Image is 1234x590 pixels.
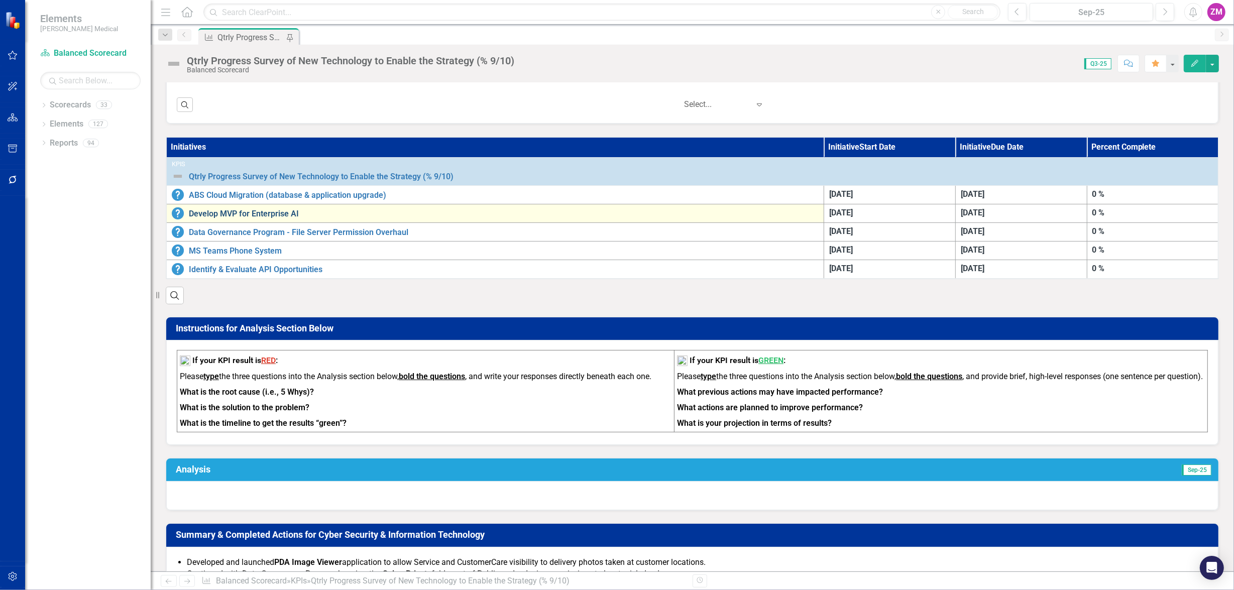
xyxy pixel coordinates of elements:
[172,207,184,219] img: No Information
[961,245,984,255] span: [DATE]
[189,191,819,200] a: ABS Cloud Migration (database & application upgrade)
[677,418,832,428] strong: What is your projection in terms of results?
[961,189,984,199] span: [DATE]
[166,158,1218,186] td: Double-Click to Edit Right Click for Context Menu
[1030,3,1153,21] button: Sep-25
[829,189,853,199] span: [DATE]
[189,265,819,274] a: Identify & Evaluate API Opportunities
[172,170,184,182] img: Not Defined
[896,372,962,381] strong: bold the questions
[187,557,1208,568] li: Developed and launched application to allow Service and CustomerCare visibility to delivery photo...
[829,264,853,273] span: [DATE]
[677,371,1205,385] p: Please the three questions into the Analysis section below, , and provide brief, high-level respo...
[675,350,1208,432] td: To enrich screen reader interactions, please activate Accessibility in Grammarly extension settings
[824,204,956,223] td: Double-Click to Edit
[677,403,863,412] strong: What actions are planned to improve performance?
[96,101,112,109] div: 33
[83,139,99,147] div: 94
[180,371,671,385] p: Please the three questions into the Analysis section below, , and write your responses directly b...
[180,356,190,366] img: mceclip2%20v12.png
[961,208,984,217] span: [DATE]
[166,56,182,72] img: Not Defined
[955,204,1087,223] td: Double-Click to Edit
[824,223,956,242] td: Double-Click to Edit
[201,575,685,587] div: » »
[274,557,342,567] strong: PDA Image Viewer
[88,120,108,129] div: 127
[690,356,786,365] strong: If your KPI result is :
[172,161,1213,168] div: KPIs
[1087,260,1218,279] td: Double-Click to Edit
[172,189,184,201] img: No Information
[701,372,716,381] strong: type
[177,350,675,432] td: To enrich screen reader interactions, please activate Accessibility in Grammarly extension settings
[955,186,1087,204] td: Double-Click to Edit
[1087,242,1218,260] td: Double-Click to Edit
[955,242,1087,260] td: Double-Click to Edit
[961,226,984,236] span: [DATE]
[1087,186,1218,204] td: Double-Click to Edit
[961,264,984,273] span: [DATE]
[955,260,1087,279] td: Double-Click to Edit
[176,323,1212,333] h3: Instructions for Analysis Section Below
[677,356,688,366] img: mceclip1%20v16.png
[399,372,465,381] strong: bold the questions
[1182,464,1211,476] span: Sep-25
[203,372,219,381] strong: type
[216,576,287,585] a: Balanced Scorecard
[180,418,347,428] strong: What is the timeline to get the results “green”?
[824,242,956,260] td: Double-Click to Edit
[189,247,819,256] a: MS Teams Phone System
[189,172,1213,181] a: Qtrly Progress Survey of New Technology to Enable the Strategy (% 9/10)
[40,48,141,59] a: Balanced Scorecard
[1092,189,1213,200] div: 0 %
[677,387,883,397] strong: What previous actions may have impacted performance?
[203,4,1000,21] input: Search ClearPoint...
[824,260,956,279] td: Double-Click to Edit
[166,260,824,279] td: Double-Click to Edit Right Click for Context Menu
[176,530,1212,540] h3: Summary & Completed Actions for Cyber Security & Information Technology
[4,11,23,30] img: ClearPoint Strategy
[166,186,824,204] td: Double-Click to Edit Right Click for Context Menu
[1092,263,1213,275] div: 0 %
[291,576,307,585] a: KPIs
[948,5,998,19] button: Search
[1033,7,1150,19] div: Sep-25
[829,208,853,217] span: [DATE]
[189,209,819,218] a: Develop MVP for Enterprise AI
[166,242,824,260] td: Double-Click to Edit Right Click for Context Menu
[180,403,309,412] strong: What is the solution to the problem?
[50,119,83,130] a: Elements
[172,263,184,275] img: No Information
[758,356,783,365] span: GREEN
[40,25,118,33] small: [PERSON_NAME] Medical
[180,387,314,397] strong: What is the root cause (i.e., 5 Whys)?
[50,138,78,149] a: Reports
[829,245,853,255] span: [DATE]
[1200,556,1224,580] div: Open Intercom Messenger
[166,204,824,223] td: Double-Click to Edit Right Click for Context Menu
[217,31,284,44] div: Qtrly Progress Survey of New Technology to Enable the Strategy (% 9/10)
[383,569,431,578] strong: Sales-Private
[1087,223,1218,242] td: Double-Click to Edit
[1092,207,1213,219] div: 0 %
[1087,204,1218,223] td: Double-Click to Edit
[176,464,726,475] h3: Analysis
[955,223,1087,242] td: Double-Click to Edit
[187,55,514,66] div: Qtrly Progress Survey of New Technology to Enable the Strategy (% 9/10)
[261,356,276,365] span: RED
[962,8,984,16] span: Search
[192,356,278,365] strong: If your KPI result is :
[50,99,91,111] a: Scorecards
[40,72,141,89] input: Search Below...
[166,223,824,242] td: Double-Click to Edit Right Click for Context Menu
[189,228,819,237] a: Data Governance Program - File Server Permission Overhaul
[311,576,570,585] div: Qtrly Progress Survey of New Technology to Enable the Strategy (% 9/10)
[187,568,1208,580] li: Continued with Data Governance Program by migrating folder out of Public and reducing permissions...
[829,226,853,236] span: [DATE]
[40,13,118,25] span: Elements
[172,245,184,257] img: No Information
[1207,3,1225,21] button: ZM
[824,186,956,204] td: Double-Click to Edit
